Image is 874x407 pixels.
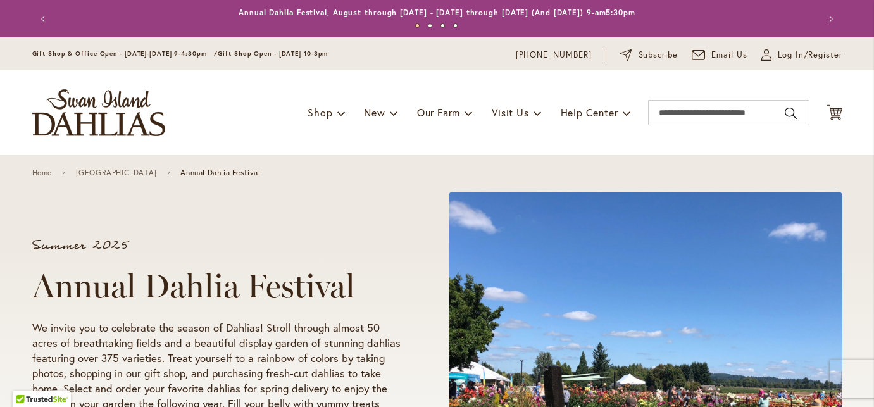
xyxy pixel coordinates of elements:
span: Gift Shop Open - [DATE] 10-3pm [218,49,328,58]
span: Shop [308,106,332,119]
a: Email Us [692,49,747,61]
button: Previous [32,6,58,32]
span: Our Farm [417,106,460,119]
span: Email Us [711,49,747,61]
span: Log In/Register [778,49,842,61]
span: Subscribe [639,49,678,61]
h1: Annual Dahlia Festival [32,267,401,305]
a: [PHONE_NUMBER] [516,49,592,61]
span: Visit Us [492,106,528,119]
button: 1 of 4 [415,23,420,28]
p: Summer 2025 [32,239,401,252]
a: Home [32,168,52,177]
button: 2 of 4 [428,23,432,28]
a: Annual Dahlia Festival, August through [DATE] - [DATE] through [DATE] (And [DATE]) 9-am5:30pm [239,8,635,17]
a: Subscribe [620,49,678,61]
a: Log In/Register [761,49,842,61]
button: 3 of 4 [440,23,445,28]
span: Gift Shop & Office Open - [DATE]-[DATE] 9-4:30pm / [32,49,218,58]
span: New [364,106,385,119]
span: Help Center [561,106,618,119]
button: Next [817,6,842,32]
button: 4 of 4 [453,23,458,28]
span: Annual Dahlia Festival [180,168,260,177]
a: store logo [32,89,165,136]
a: [GEOGRAPHIC_DATA] [76,168,157,177]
